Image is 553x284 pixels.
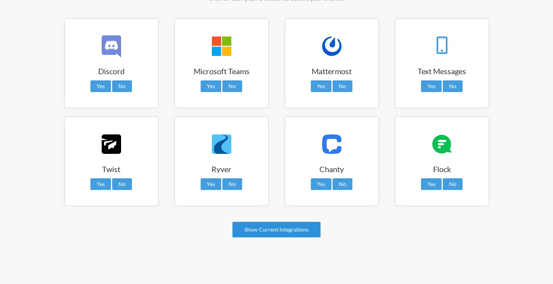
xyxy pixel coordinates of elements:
[175,164,268,174] h3: Ryver
[311,178,331,190] a: Yes
[175,66,268,77] h3: Microsoft Teams
[222,178,242,190] a: No
[285,66,378,77] h3: Mattermost
[333,80,352,92] a: No
[395,66,489,77] h3: Text Messages
[65,164,158,174] h3: Twist
[65,66,158,77] h3: Discord
[201,80,221,92] a: Yes
[90,80,111,92] a: Yes
[443,80,463,92] a: No
[285,164,378,174] h3: Chanty
[421,178,442,190] a: Yes
[90,178,111,190] a: Yes
[112,80,132,92] a: No
[421,80,442,92] a: Yes
[112,178,132,190] a: No
[311,80,331,92] a: Yes
[443,178,463,190] a: No
[232,222,321,237] a: Show Current Integrations
[201,178,221,190] a: Yes
[395,164,489,174] h3: Flock
[333,178,352,190] a: No
[222,80,242,92] a: No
